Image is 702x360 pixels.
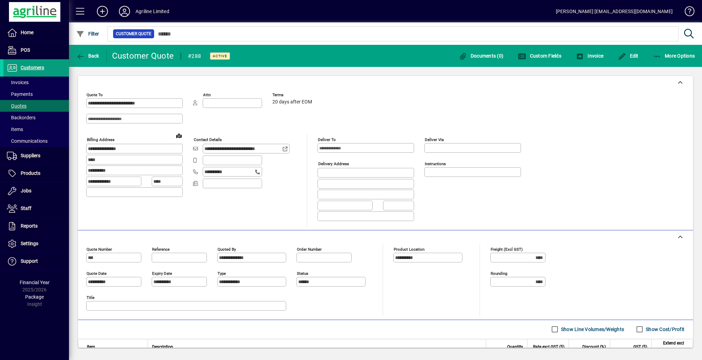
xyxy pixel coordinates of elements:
[91,5,113,18] button: Add
[20,280,50,285] span: Financial Year
[21,170,40,176] span: Products
[74,50,101,62] button: Back
[116,30,151,37] span: Customer Quote
[425,161,446,166] mat-label: Instructions
[3,218,69,235] a: Reports
[616,50,640,62] button: Edit
[3,253,69,270] a: Support
[533,343,564,351] span: Rate excl GST ($)
[3,112,69,123] a: Backorders
[21,206,31,211] span: Staff
[76,31,99,37] span: Filter
[3,182,69,200] a: Jobs
[3,42,69,59] a: POS
[76,53,99,59] span: Back
[3,123,69,135] a: Items
[653,53,695,59] span: More Options
[152,271,172,276] mat-label: Expiry date
[651,50,697,62] button: More Options
[582,343,606,351] span: Discount (%)
[457,50,505,62] button: Documents (0)
[425,137,444,142] mat-label: Deliver via
[21,188,31,193] span: Jobs
[297,271,308,276] mat-label: Status
[680,1,693,24] a: Knowledge Base
[21,30,33,35] span: Home
[203,92,211,97] mat-label: Attn
[656,339,684,354] span: Extend excl GST ($)
[272,93,314,97] span: Terms
[7,127,23,132] span: Items
[272,99,312,105] span: 20 days after EOM
[7,138,48,144] span: Communications
[507,343,523,351] span: Quantity
[633,343,647,351] span: GST ($)
[69,50,107,62] app-page-header-button: Back
[87,271,107,276] mat-label: Quote date
[3,147,69,164] a: Suppliers
[491,247,523,251] mat-label: Freight (excl GST)
[188,51,201,62] div: #288
[574,50,605,62] button: Invoice
[21,258,38,264] span: Support
[87,92,103,97] mat-label: Quote To
[618,53,639,59] span: Edit
[21,241,38,246] span: Settings
[173,130,184,141] a: View on map
[516,50,563,62] button: Custom Fields
[7,91,33,97] span: Payments
[3,24,69,41] a: Home
[3,100,69,112] a: Quotes
[3,135,69,147] a: Communications
[3,165,69,182] a: Products
[152,343,173,351] span: Description
[21,153,40,158] span: Suppliers
[518,53,561,59] span: Custom Fields
[3,88,69,100] a: Payments
[21,223,38,229] span: Reports
[21,65,44,70] span: Customers
[74,28,101,40] button: Filter
[556,6,673,17] div: [PERSON_NAME] [EMAIL_ADDRESS][DOMAIN_NAME]
[644,326,684,333] label: Show Cost/Profit
[3,235,69,252] a: Settings
[560,326,624,333] label: Show Line Volumes/Weights
[218,271,226,276] mat-label: Type
[7,80,29,85] span: Invoices
[297,247,322,251] mat-label: Order number
[3,200,69,217] a: Staff
[25,294,44,300] span: Package
[394,247,424,251] mat-label: Product location
[152,247,170,251] mat-label: Reference
[7,103,27,109] span: Quotes
[87,343,95,351] span: Item
[218,247,236,251] mat-label: Quoted by
[576,53,603,59] span: Invoice
[213,54,227,58] span: Active
[7,115,36,120] span: Backorders
[113,5,136,18] button: Profile
[112,50,174,61] div: Customer Quote
[459,53,503,59] span: Documents (0)
[3,77,69,88] a: Invoices
[21,47,30,53] span: POS
[136,6,169,17] div: Agriline Limited
[87,247,112,251] mat-label: Quote number
[491,271,507,276] mat-label: Rounding
[318,137,336,142] mat-label: Deliver To
[87,295,94,300] mat-label: Title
